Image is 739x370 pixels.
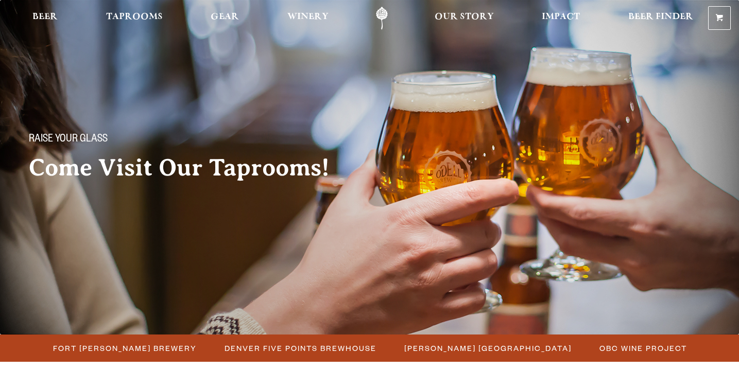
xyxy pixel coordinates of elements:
[535,7,587,30] a: Impact
[106,13,163,21] span: Taprooms
[287,13,329,21] span: Winery
[29,133,108,147] span: Raise your glass
[53,341,197,356] span: Fort [PERSON_NAME] Brewery
[99,7,169,30] a: Taprooms
[599,341,687,356] span: OBC Wine Project
[593,341,692,356] a: OBC Wine Project
[225,341,376,356] span: Denver Five Points Brewhouse
[428,7,501,30] a: Our Story
[398,341,577,356] a: [PERSON_NAME] [GEOGRAPHIC_DATA]
[204,7,246,30] a: Gear
[435,13,494,21] span: Our Story
[404,341,572,356] span: [PERSON_NAME] [GEOGRAPHIC_DATA]
[622,7,700,30] a: Beer Finder
[363,7,401,30] a: Odell Home
[542,13,580,21] span: Impact
[211,13,239,21] span: Gear
[29,155,350,181] h2: Come Visit Our Taprooms!
[32,13,58,21] span: Beer
[47,341,202,356] a: Fort [PERSON_NAME] Brewery
[281,7,335,30] a: Winery
[26,7,64,30] a: Beer
[218,341,382,356] a: Denver Five Points Brewhouse
[628,13,693,21] span: Beer Finder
